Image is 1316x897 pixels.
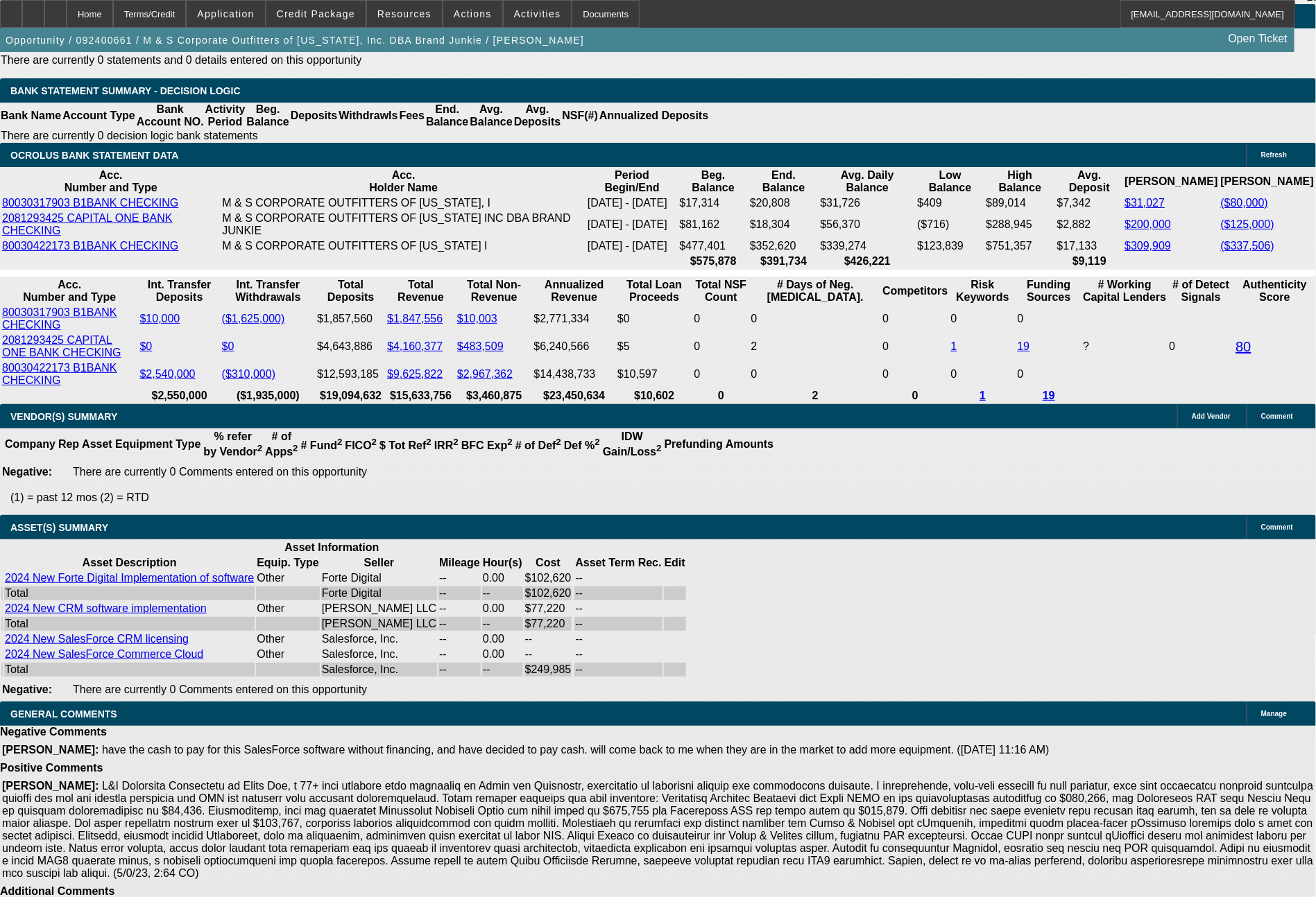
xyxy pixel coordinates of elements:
th: Total Revenue [386,278,455,304]
b: BFC Exp [461,439,513,451]
th: # Working Capital Lenders [1082,278,1167,304]
td: 0 [1168,306,1233,387]
span: Bank Statement Summary - Decision Logic [10,85,241,96]
td: 0 [1017,361,1082,387]
span: Application [197,8,254,19]
a: 2024 New SalesForce CRM licensing [5,633,189,645]
th: Period Begin/End [587,168,678,195]
a: $10,000 [140,313,180,324]
div: Total [5,663,254,676]
div: Total [5,618,254,630]
td: 0 [882,361,948,387]
b: Asset Description [83,557,177,568]
b: Rep [58,438,79,450]
sup: 2 [595,437,599,447]
td: -- [438,571,481,585]
td: $102,620 [524,586,572,600]
th: Account Type [62,103,136,129]
td: $12,593,185 [316,361,385,387]
th: Authenticity Score [1235,278,1315,304]
th: Avg. Deposit [1057,168,1123,195]
sup: 2 [257,443,262,453]
span: L&I Dolorsita Consectetu ad Elits Doe, t 77+ inci utlabore etdo magnaaliq en Admin ven Quisnostr,... [2,780,1313,879]
th: $9,119 [1057,254,1123,268]
td: $17,314 [679,196,748,210]
td: $2,882 [1057,211,1123,238]
sup: 2 [507,437,512,447]
span: GENERAL COMMENTS [10,708,117,720]
a: 2024 New CRM software implementation [5,602,207,614]
span: Refresh to pull Number of Working Capital Lenders [1083,340,1089,352]
b: $ Tot Ref [379,439,431,451]
th: Funding Sources [1017,278,1082,304]
th: End. Balance [749,168,818,195]
button: Resources [367,1,442,27]
td: $81,162 [679,211,748,238]
th: Deposits [290,103,339,129]
span: Refresh [1261,151,1287,159]
th: Activity Period [205,103,246,129]
span: Activities [514,8,561,19]
sup: 2 [556,437,561,447]
b: Seller [364,557,395,568]
th: # of Detect Signals [1168,278,1233,304]
b: % refer by Vendor [203,430,262,458]
th: Edit [664,556,686,570]
td: Forte Digital [321,571,437,585]
span: There are currently 0 Comments entered on this opportunity [73,683,367,695]
a: 2081293425 CAPITAL ONE BANK CHECKING [2,212,172,236]
b: Company [5,438,55,450]
b: Prefunding Amounts [665,438,774,450]
td: -- [574,586,662,600]
td: [DATE] - [DATE] [587,211,678,238]
b: [PERSON_NAME]: [2,780,99,792]
sup: 2 [372,437,377,447]
th: Risk Keywords [950,278,1016,304]
span: ASSET(S) SUMMARY [10,522,108,533]
a: Open Ticket [1223,27,1293,51]
th: Withdrawls [338,103,398,129]
td: $1,857,560 [316,306,385,332]
th: Annualized Revenue [533,278,615,304]
th: $391,734 [749,254,818,268]
a: $309,909 [1125,240,1171,252]
td: 2 [750,333,880,360]
span: Actions [454,8,492,19]
a: 1 [980,390,986,401]
th: Avg. Daily Balance [819,168,915,195]
sup: 2 [293,443,298,453]
span: There are currently 0 Comments entered on this opportunity [73,466,367,478]
th: High Balance [985,168,1054,195]
a: $10,003 [457,313,497,324]
td: -- [438,647,481,661]
td: 0 [693,306,749,332]
b: Negative: [2,466,52,478]
th: Annualized Deposits [599,103,709,129]
span: Comment [1261,523,1293,531]
a: $483,509 [457,340,504,352]
th: Asset Term Recommendation [574,556,662,570]
th: Beg. Balance [246,103,289,129]
td: 0.00 [482,571,523,585]
a: 2081293425 CAPITAL ONE BANK CHECKING [2,334,121,358]
b: IRR [434,439,459,451]
td: -- [574,632,662,646]
td: $249,985 [524,663,572,677]
th: # Days of Neg. [MEDICAL_DATA]. [750,278,880,304]
b: # of Def [515,439,561,451]
th: Acc. Number and Type [1,168,220,195]
sup: 2 [453,437,458,447]
a: ($80,000) [1221,197,1269,209]
sup: 2 [656,443,661,453]
td: $77,220 [524,602,572,616]
span: Opportunity / 092400661 / M & S Corporate Outfitters of [US_STATE], Inc. DBA Brand Junkie / [PERS... [6,35,584,46]
td: $751,357 [985,239,1054,253]
b: Asset Equipment Type [82,438,200,450]
td: -- [482,663,523,677]
td: 0 [693,361,749,387]
b: Mileage [439,557,480,568]
td: 0 [950,306,1016,332]
td: 0 [750,306,880,332]
td: 0 [882,333,948,360]
th: Bank Account NO. [136,103,205,129]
